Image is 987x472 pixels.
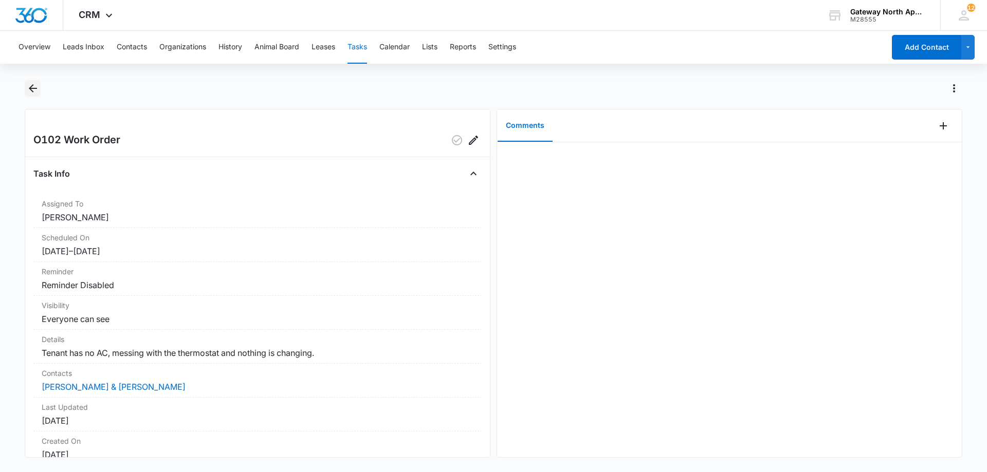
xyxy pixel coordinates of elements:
[967,4,975,12] div: notifications count
[42,232,473,243] dt: Scheduled On
[498,110,553,142] button: Comments
[42,448,473,461] dd: [DATE]
[42,245,473,257] dd: [DATE] – [DATE]
[850,8,925,16] div: account name
[117,31,147,64] button: Contacts
[33,167,70,180] h4: Task Info
[33,132,120,148] h2: O102 Work Order
[25,80,41,97] button: Back
[33,431,482,465] div: Created On[DATE]
[42,414,473,427] dd: [DATE]
[19,31,50,64] button: Overview
[42,382,186,392] a: [PERSON_NAME] & [PERSON_NAME]
[42,279,473,291] dd: Reminder Disabled
[42,211,473,223] dd: [PERSON_NAME]
[33,194,482,228] div: Assigned To[PERSON_NAME]
[79,9,100,20] span: CRM
[42,313,473,325] dd: Everyone can see
[42,334,473,345] dt: Details
[935,118,952,134] button: Add Comment
[850,16,925,23] div: account id
[42,198,473,209] dt: Assigned To
[33,228,482,262] div: Scheduled On[DATE]–[DATE]
[42,402,473,412] dt: Last Updated
[42,436,473,446] dt: Created On
[465,165,482,182] button: Close
[967,4,975,12] span: 12
[379,31,410,64] button: Calendar
[218,31,242,64] button: History
[42,300,473,311] dt: Visibility
[892,35,961,60] button: Add Contact
[33,262,482,296] div: ReminderReminder Disabled
[33,296,482,330] div: VisibilityEveryone can see
[42,368,473,379] dt: Contacts
[422,31,437,64] button: Lists
[465,132,482,148] button: Edit
[42,266,473,277] dt: Reminder
[42,347,473,359] dd: Tenant has no AC, messing with the thermostat and nothing is changing.
[63,31,104,64] button: Leads Inbox
[488,31,516,64] button: Settings
[254,31,299,64] button: Animal Board
[33,398,482,431] div: Last Updated[DATE]
[312,31,335,64] button: Leases
[33,330,482,364] div: DetailsTenant has no AC, messing with the thermostat and nothing is changing.
[33,364,482,398] div: Contacts[PERSON_NAME] & [PERSON_NAME]
[348,31,367,64] button: Tasks
[946,80,962,97] button: Actions
[159,31,206,64] button: Organizations
[450,31,476,64] button: Reports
